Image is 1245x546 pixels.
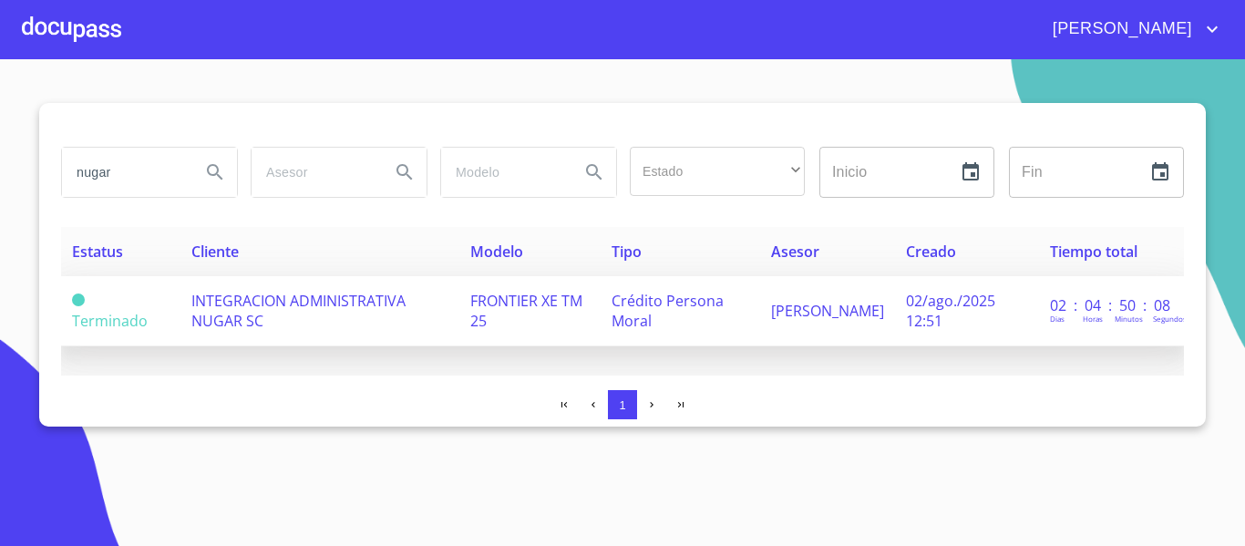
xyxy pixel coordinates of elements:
p: Segundos [1153,314,1187,324]
span: Tiempo total [1050,242,1137,262]
span: [PERSON_NAME] [1039,15,1201,44]
input: search [441,148,565,197]
p: Dias [1050,314,1065,324]
span: [PERSON_NAME] [771,301,884,321]
span: FRONTIER XE TM 25 [470,291,582,331]
span: Modelo [470,242,523,262]
span: INTEGRACION ADMINISTRATIVA NUGAR SC [191,291,406,331]
p: Minutos [1115,314,1143,324]
input: search [252,148,376,197]
button: 1 [608,390,637,419]
button: account of current user [1039,15,1223,44]
div: ​ [630,147,805,196]
p: 02 : 04 : 50 : 08 [1050,295,1173,315]
span: Creado [906,242,956,262]
span: Terminado [72,294,85,306]
span: Crédito Persona Moral [612,291,724,331]
span: Asesor [771,242,819,262]
span: Estatus [72,242,123,262]
button: Search [572,150,616,194]
span: Cliente [191,242,239,262]
span: 02/ago./2025 12:51 [906,291,995,331]
span: 1 [619,398,625,412]
span: Tipo [612,242,642,262]
input: search [62,148,186,197]
button: Search [193,150,237,194]
span: Terminado [72,311,148,331]
button: Search [383,150,427,194]
p: Horas [1083,314,1103,324]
